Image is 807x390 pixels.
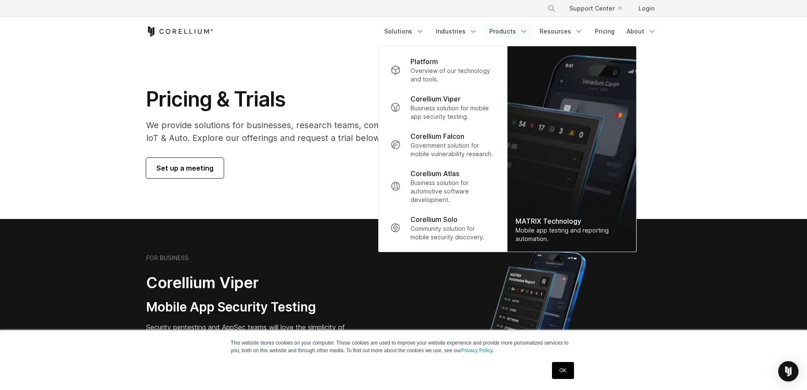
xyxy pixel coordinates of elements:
a: Platform Overview of our technology and tools. [383,51,502,89]
a: Corellium Solo Community solution for mobile security discovery. [383,209,502,247]
p: Corellium Viper [410,94,460,104]
h2: Corellium Viper [146,273,363,292]
div: Open Intercom Messenger [778,361,799,382]
a: Privacy Policy. [461,348,494,354]
p: Overview of our technology and tools. [410,67,495,84]
p: Business solution for mobile app security testing. [410,104,495,121]
a: Resources [535,24,588,39]
p: This website stores cookies on your computer. These cookies are used to improve your website expe... [231,339,577,354]
a: Solutions [379,24,429,39]
p: Corellium Solo [410,214,458,224]
img: Matrix_WebNav_1x [507,46,636,252]
a: Corellium Atlas Business solution for automotive software development. [383,163,502,209]
p: Platform [410,56,438,67]
a: OK [552,362,574,379]
a: Products [484,24,533,39]
span: Set up a meeting [156,163,214,173]
a: Industries [431,24,483,39]
p: Corellium Falcon [410,131,464,141]
p: Security pentesting and AppSec teams will love the simplicity of automated report generation comb... [146,322,363,353]
a: Corellium Viper Business solution for mobile app security testing. [383,89,502,126]
p: Corellium Atlas [410,168,459,179]
h1: Pricing & Trials [146,87,484,112]
a: About [621,24,661,39]
h3: Mobile App Security Testing [146,299,363,315]
div: Mobile app testing and reporting automation. [516,226,627,243]
a: Set up a meeting [146,158,224,178]
a: Login [632,1,661,16]
a: Corellium Falcon Government solution for mobile vulnerability research. [383,126,502,163]
p: Business solution for automotive software development. [410,179,495,204]
a: Support Center [563,1,628,16]
a: Pricing [590,24,620,39]
p: We provide solutions for businesses, research teams, community individuals, and IoT & Auto. Explo... [146,119,484,144]
h6: FOR BUSINESS [146,254,189,262]
a: MATRIX Technology Mobile app testing and reporting automation. [507,46,636,252]
div: Navigation Menu [537,1,661,16]
div: Navigation Menu [379,24,661,39]
div: MATRIX Technology [516,216,627,226]
p: Government solution for mobile vulnerability research. [410,141,495,158]
button: Search [544,1,559,16]
p: Community solution for mobile security discovery. [410,224,495,241]
a: Corellium Home [146,26,214,36]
